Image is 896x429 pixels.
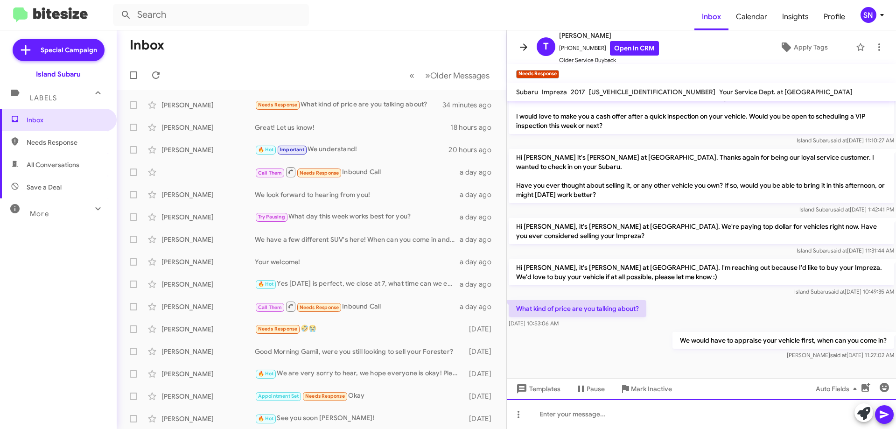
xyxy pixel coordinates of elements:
[509,320,559,327] span: [DATE] 10:53:06 AM
[464,392,499,401] div: [DATE]
[30,94,57,102] span: Labels
[161,414,255,423] div: [PERSON_NAME]
[514,380,560,397] span: Templates
[612,380,679,397] button: Mark Inactive
[756,39,851,56] button: Apply Tags
[255,235,460,244] div: We have a few different SUV's here! When can you come in and check them out?
[430,70,490,81] span: Older Messages
[775,3,816,30] span: Insights
[831,247,847,254] span: said at
[460,190,499,199] div: a day ago
[161,145,255,155] div: [PERSON_NAME]
[460,257,499,267] div: a day ago
[543,39,549,54] span: T
[161,280,255,289] div: [PERSON_NAME]
[799,206,894,213] span: Island Subaru [DATE] 1:42:41 PM
[797,137,894,144] span: Island Subaru [DATE] 11:10:27 AM
[130,38,164,53] h1: Inbox
[27,138,106,147] span: Needs Response
[464,369,499,379] div: [DATE]
[587,380,605,397] span: Pause
[258,326,298,332] span: Needs Response
[450,123,499,132] div: 18 hours ago
[464,324,499,334] div: [DATE]
[516,70,559,78] small: Needs Response
[425,70,430,81] span: »
[258,371,274,377] span: 🔥 Hot
[41,45,97,55] span: Special Campaign
[787,352,894,359] span: [PERSON_NAME] [DATE] 11:27:02 AM
[460,235,499,244] div: a day ago
[443,100,499,110] div: 34 minutes ago
[464,414,499,423] div: [DATE]
[255,144,448,155] div: We understand!
[509,149,894,203] p: Hi [PERSON_NAME] it's [PERSON_NAME] at [GEOGRAPHIC_DATA]. Thanks again for being our loyal servic...
[161,347,255,356] div: [PERSON_NAME]
[255,123,450,132] div: Great! Let us know!
[255,324,464,334] div: 🤣😭
[828,288,845,295] span: said at
[161,212,255,222] div: [PERSON_NAME]
[27,183,62,192] span: Save a Deal
[571,88,585,96] span: 2017
[797,247,894,254] span: Island Subaru [DATE] 11:31:44 AM
[861,7,876,23] div: SN
[258,415,274,422] span: 🔥 Hot
[300,170,339,176] span: Needs Response
[794,39,828,56] span: Apply Tags
[161,302,255,311] div: [PERSON_NAME]
[30,210,49,218] span: More
[255,301,460,312] div: Inbound Call
[460,280,499,289] div: a day ago
[589,88,715,96] span: [US_VEHICLE_IDENTIFICATION_NUMBER]
[161,369,255,379] div: [PERSON_NAME]
[255,368,464,379] div: We are very sorry to hear, we hope everyone is okay! Please let me know when you are available to...
[255,279,460,289] div: Yes [DATE] is perfect, we close at 7, what time can we expect you?
[161,190,255,199] div: [PERSON_NAME]
[305,393,345,399] span: Needs Response
[161,235,255,244] div: [PERSON_NAME]
[728,3,775,30] a: Calendar
[460,212,499,222] div: a day ago
[258,170,282,176] span: Call Them
[258,281,274,287] span: 🔥 Hot
[27,160,79,169] span: All Conversations
[559,30,659,41] span: [PERSON_NAME]
[404,66,495,85] nav: Page navigation example
[258,304,282,310] span: Call Them
[507,380,568,397] button: Templates
[672,332,894,349] p: We would have to appraise your vehicle first, when can you come in?
[161,100,255,110] div: [PERSON_NAME]
[36,70,81,79] div: Island Subaru
[694,3,728,30] a: Inbox
[509,259,894,285] p: Hi [PERSON_NAME], it's [PERSON_NAME] at [GEOGRAPHIC_DATA]. I'm reaching out because I'd like to b...
[509,218,894,244] p: Hi [PERSON_NAME], it's [PERSON_NAME] at [GEOGRAPHIC_DATA]. We're paying top dollar for vehicles r...
[255,211,460,222] div: What day this week works best for you?
[255,391,464,401] div: Okay
[631,380,672,397] span: Mark Inactive
[258,214,285,220] span: Try Pausing
[300,304,339,310] span: Needs Response
[853,7,886,23] button: SN
[255,347,464,356] div: Good Morning Gamil, were you still looking to sell your Forester?
[255,413,464,424] div: See you soon [PERSON_NAME]!
[542,88,567,96] span: Impreza
[27,115,106,125] span: Inbox
[255,190,460,199] div: We look forward to hearing from you!
[610,41,659,56] a: Open in CRM
[833,206,850,213] span: said at
[161,257,255,267] div: [PERSON_NAME]
[161,324,255,334] div: [PERSON_NAME]
[255,99,443,110] div: What kind of price are you talking about?
[794,288,894,295] span: Island Subaru [DATE] 10:49:35 AM
[161,123,255,132] div: [PERSON_NAME]
[113,4,309,26] input: Search
[404,66,420,85] button: Previous
[258,102,298,108] span: Needs Response
[516,88,538,96] span: Subaru
[420,66,495,85] button: Next
[409,70,414,81] span: «
[719,88,853,96] span: Your Service Dept. at [GEOGRAPHIC_DATA]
